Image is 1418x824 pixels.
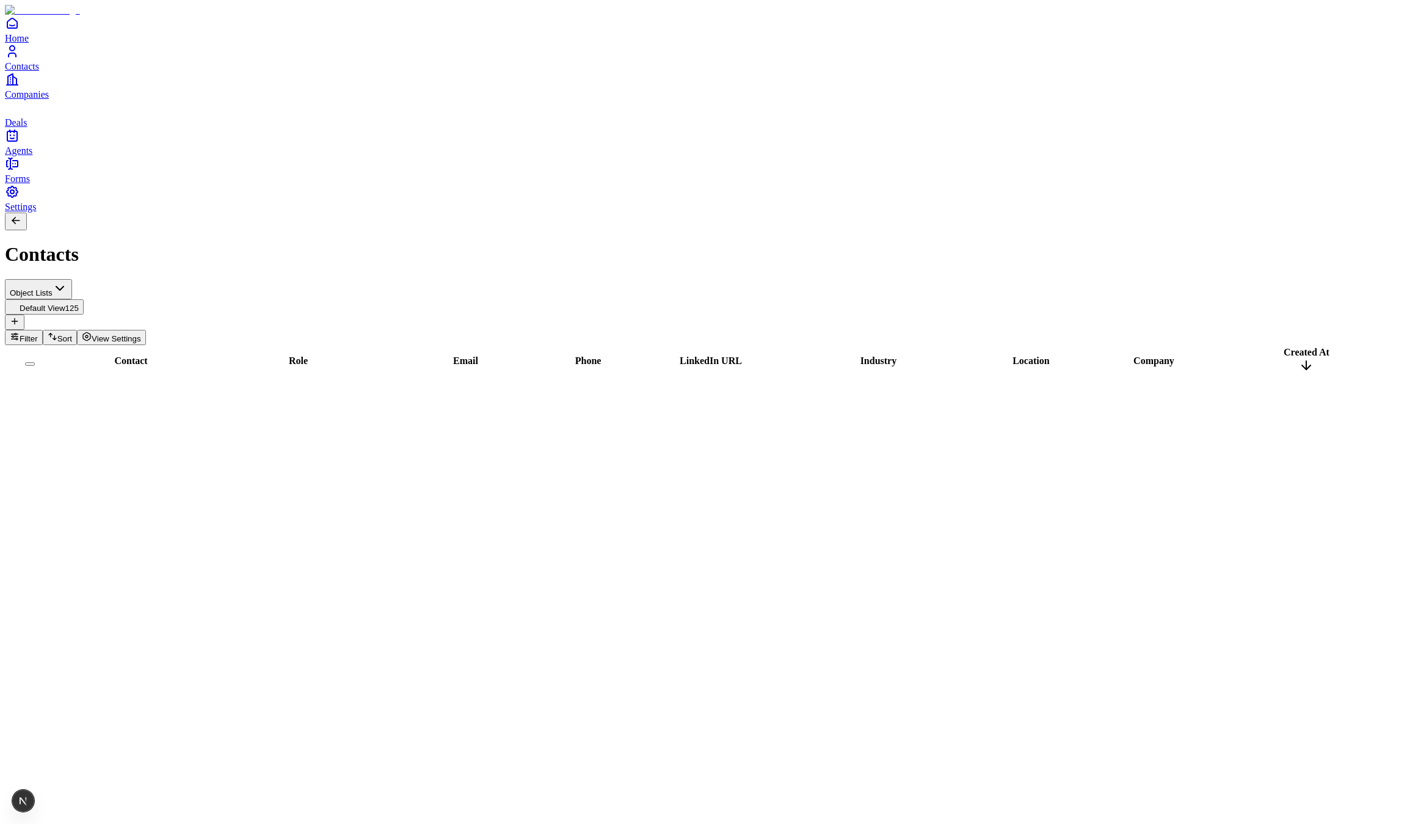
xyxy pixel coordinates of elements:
span: Home [5,33,29,43]
button: View Settings [77,330,146,345]
img: Item Brain Logo [5,5,80,16]
span: Companies [5,89,49,100]
span: Filter [20,334,38,343]
a: Settings [5,184,1413,212]
span: Industry [860,355,897,366]
h1: Contacts [5,243,1413,266]
a: Contacts [5,44,1413,71]
span: Sort [57,334,72,343]
span: Forms [5,173,30,184]
span: Location [1013,355,1049,366]
span: Default View [20,304,65,313]
span: View Settings [92,334,141,343]
span: 125 [65,304,79,313]
span: Contacts [5,61,39,71]
span: Email [453,355,478,366]
a: Home [5,16,1413,43]
a: Companies [5,72,1413,100]
span: Settings [5,202,37,212]
a: Agents [5,128,1413,156]
span: LinkedIn URL [680,355,742,366]
button: Sort [43,330,77,345]
a: deals [5,100,1413,128]
span: Company [1133,355,1174,366]
span: Deals [5,117,27,128]
span: Created At [1284,347,1329,357]
span: Agents [5,145,32,156]
a: Forms [5,156,1413,184]
span: Contact [114,355,147,366]
button: Filter [5,330,43,345]
span: Role [289,355,308,366]
span: Phone [575,355,602,366]
button: Default View125 [5,299,84,315]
